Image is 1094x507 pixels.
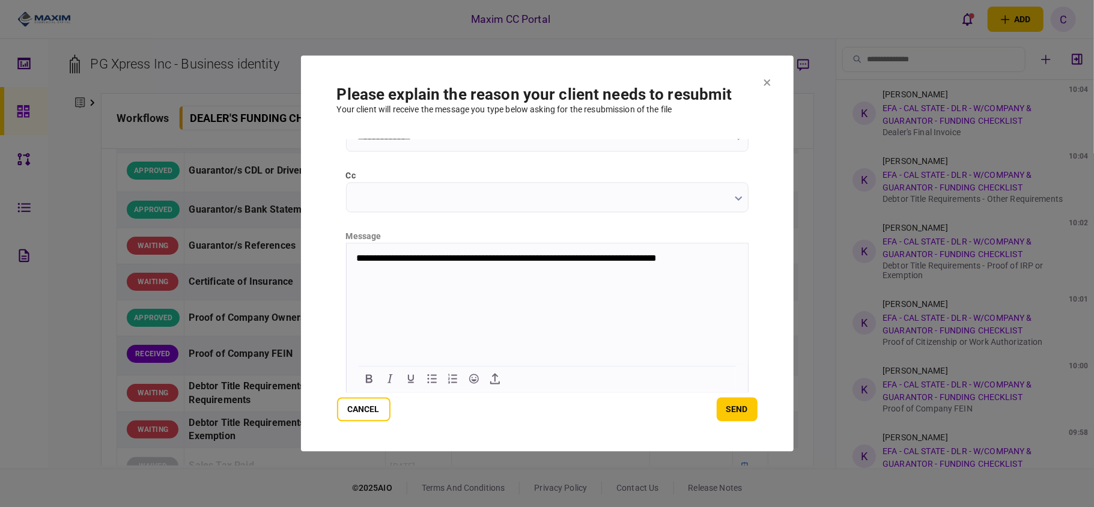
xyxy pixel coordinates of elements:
input: cc [346,183,749,213]
button: send [717,398,758,422]
label: cc [346,170,749,183]
button: Bullet list [422,371,442,387]
button: Italic [380,371,400,387]
button: Emojis [464,371,484,387]
h1: Please explain the reason your client needs to resubmit [337,86,758,104]
button: Underline [401,371,421,387]
div: message [346,231,749,243]
button: Numbered list [443,371,463,387]
iframe: Rich Text Area [347,244,748,364]
button: Bold [359,371,379,387]
div: Your client will receive the message you type below asking for the resubmission of the file [337,104,758,117]
button: Cancel [337,398,390,422]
